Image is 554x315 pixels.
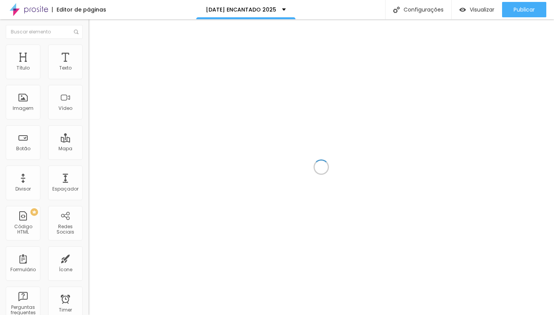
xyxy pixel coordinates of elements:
div: Redes Sociais [50,224,80,235]
div: Código HTML [8,224,38,235]
div: Texto [59,65,72,71]
div: Botão [16,146,30,151]
div: Timer [59,307,72,313]
div: Espaçador [52,186,78,192]
div: Ícone [59,267,72,272]
div: Título [17,65,30,71]
button: Visualizar [452,2,502,17]
span: Visualizar [470,7,494,13]
div: Vídeo [58,106,72,111]
div: Formulário [10,267,36,272]
p: [DATE] ENCANTADO 2025 [206,7,276,12]
div: Mapa [58,146,72,151]
div: Editor de páginas [52,7,106,12]
img: Icone [74,30,78,34]
span: Publicar [514,7,535,13]
input: Buscar elemento [6,25,83,39]
button: Publicar [502,2,546,17]
div: Imagem [13,106,33,111]
img: Icone [393,7,400,13]
div: Divisor [15,186,31,192]
img: view-1.svg [459,7,466,13]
